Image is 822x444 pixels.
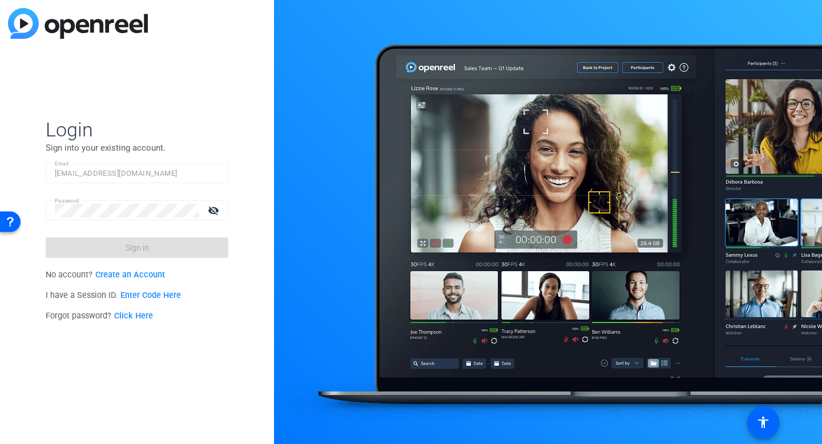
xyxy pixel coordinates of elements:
[95,270,165,280] a: Create an Account
[201,202,228,219] mat-icon: visibility_off
[756,415,770,429] mat-icon: accessibility
[114,311,153,321] a: Click Here
[46,118,228,142] span: Login
[55,160,69,167] mat-label: Email
[55,167,219,180] input: Enter Email Address
[55,197,79,204] mat-label: Password
[46,270,165,280] span: No account?
[46,290,181,300] span: I have a Session ID.
[8,8,148,39] img: blue-gradient.svg
[120,290,181,300] a: Enter Code Here
[46,311,153,321] span: Forgot password?
[46,142,228,154] p: Sign into your existing account.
